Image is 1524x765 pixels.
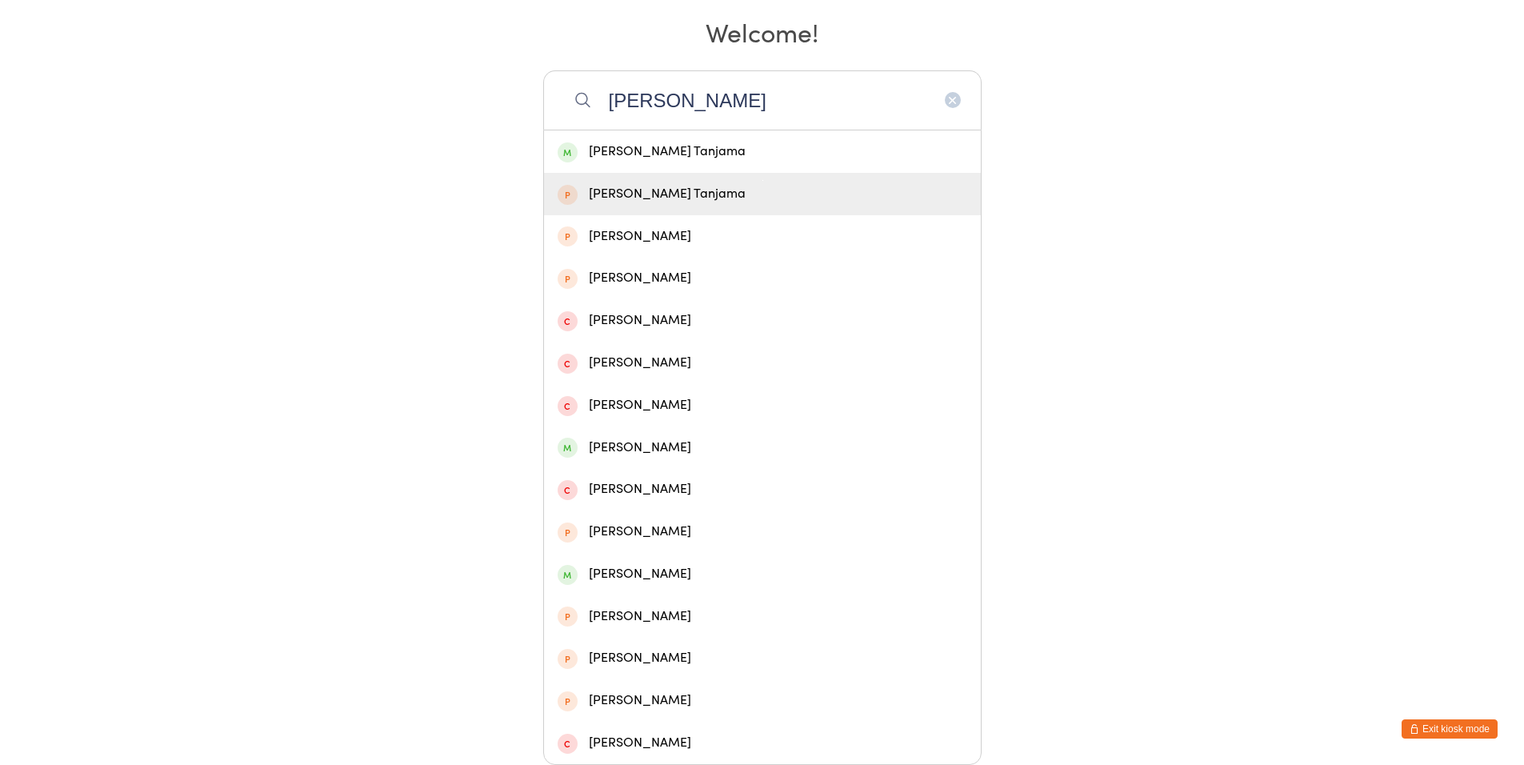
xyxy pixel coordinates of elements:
div: [PERSON_NAME] [558,395,967,416]
div: [PERSON_NAME] [558,310,967,331]
button: Exit kiosk mode [1402,719,1498,739]
div: [PERSON_NAME] [558,563,967,585]
div: [PERSON_NAME] Tanjama [558,141,967,162]
input: Search [543,70,982,130]
div: [PERSON_NAME] [558,732,967,754]
div: [PERSON_NAME] [558,521,967,543]
div: [PERSON_NAME] [558,267,967,289]
div: [PERSON_NAME] Tanjama [558,183,967,205]
div: [PERSON_NAME] [558,437,967,459]
div: [PERSON_NAME] [558,690,967,711]
h2: Welcome! [16,14,1508,50]
div: [PERSON_NAME] [558,647,967,669]
div: [PERSON_NAME] [558,479,967,500]
div: [PERSON_NAME] [558,226,967,247]
div: [PERSON_NAME] [558,606,967,627]
div: [PERSON_NAME] [558,352,967,374]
